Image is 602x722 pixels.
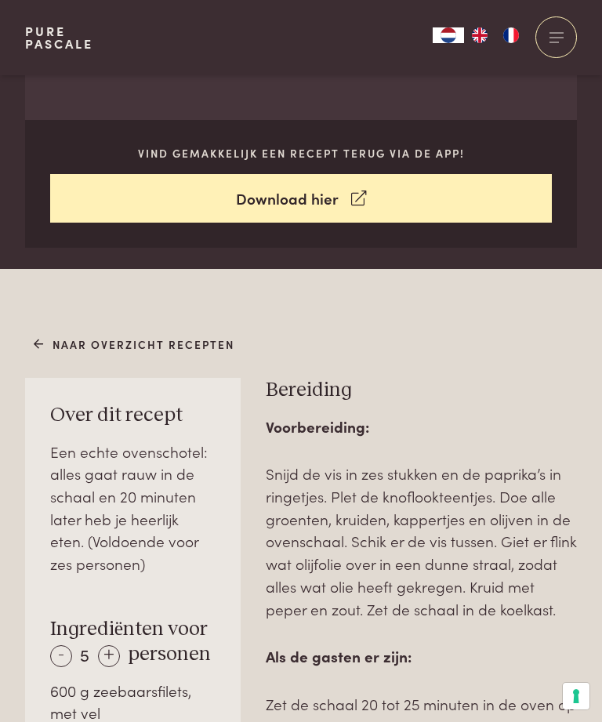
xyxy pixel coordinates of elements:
[433,27,527,43] aside: Language selected: Nederlands
[464,27,495,43] a: EN
[495,27,527,43] a: FR
[50,441,216,575] div: Een echte ovenschotel: alles gaat rauw in de schaal en 20 minuten later heb je heerlijk eten. (Vo...
[128,644,211,664] span: personen
[98,645,120,667] div: +
[34,336,235,353] a: Naar overzicht recepten
[266,645,412,666] strong: Als de gasten er zijn:
[563,683,589,709] button: Uw voorkeuren voor toestemming voor trackingtechnologieën
[50,174,553,223] a: Download hier
[433,27,464,43] a: NL
[266,463,578,620] p: Snijd de vis in zes stukken en de paprika’s in ringetjes. Plet de knoflookteentjes. Doe alle groe...
[433,27,464,43] div: Language
[50,403,216,428] h3: Over dit recept
[266,415,369,437] strong: Voorbereiding:
[50,145,553,161] p: Vind gemakkelijk een recept terug via de app!
[50,619,208,639] span: Ingrediënten voor
[50,645,72,667] div: -
[25,25,93,50] a: PurePascale
[80,643,89,666] span: 5
[266,378,578,403] h3: Bereiding
[464,27,527,43] ul: Language list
